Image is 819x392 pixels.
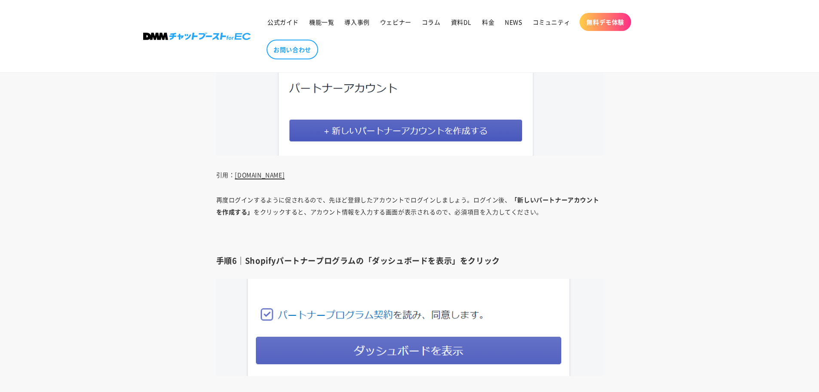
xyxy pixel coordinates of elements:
[344,18,369,26] span: 導入事例
[528,13,576,31] a: コミュニティ
[216,194,603,218] p: 再度ログインするように促されるので、先ほど登録したアカウントでログインしましょう。ログイン後、 をクリックすると、アカウント情報を入力する画面が表示されるので、必須項目を入力してください。
[375,13,417,31] a: ウェビナー
[273,46,311,53] span: お問い合わせ
[482,18,494,26] span: 料金
[143,33,251,40] img: 株式会社DMM Boost
[580,13,631,31] a: 無料デモ体験
[446,13,477,31] a: 資料DL
[304,13,339,31] a: 機能一覧
[339,13,374,31] a: 導入事例
[586,18,624,26] span: 無料デモ体験
[267,18,299,26] span: 公式ガイド
[417,13,446,31] a: コラム
[309,18,334,26] span: 機能一覧
[235,170,285,179] a: [DOMAIN_NAME]
[477,13,500,31] a: 料金
[267,40,318,59] a: お問い合わせ
[216,256,603,265] h3: 手順6｜Shopifyパートナープログラムの「ダッシュボードを表示」をクリック
[380,18,411,26] span: ウェビナー
[533,18,571,26] span: コミュニティ
[500,13,527,31] a: NEWS
[216,169,603,181] p: 引用：
[422,18,441,26] span: コラム
[451,18,472,26] span: 資料DL
[505,18,522,26] span: NEWS
[262,13,304,31] a: 公式ガイド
